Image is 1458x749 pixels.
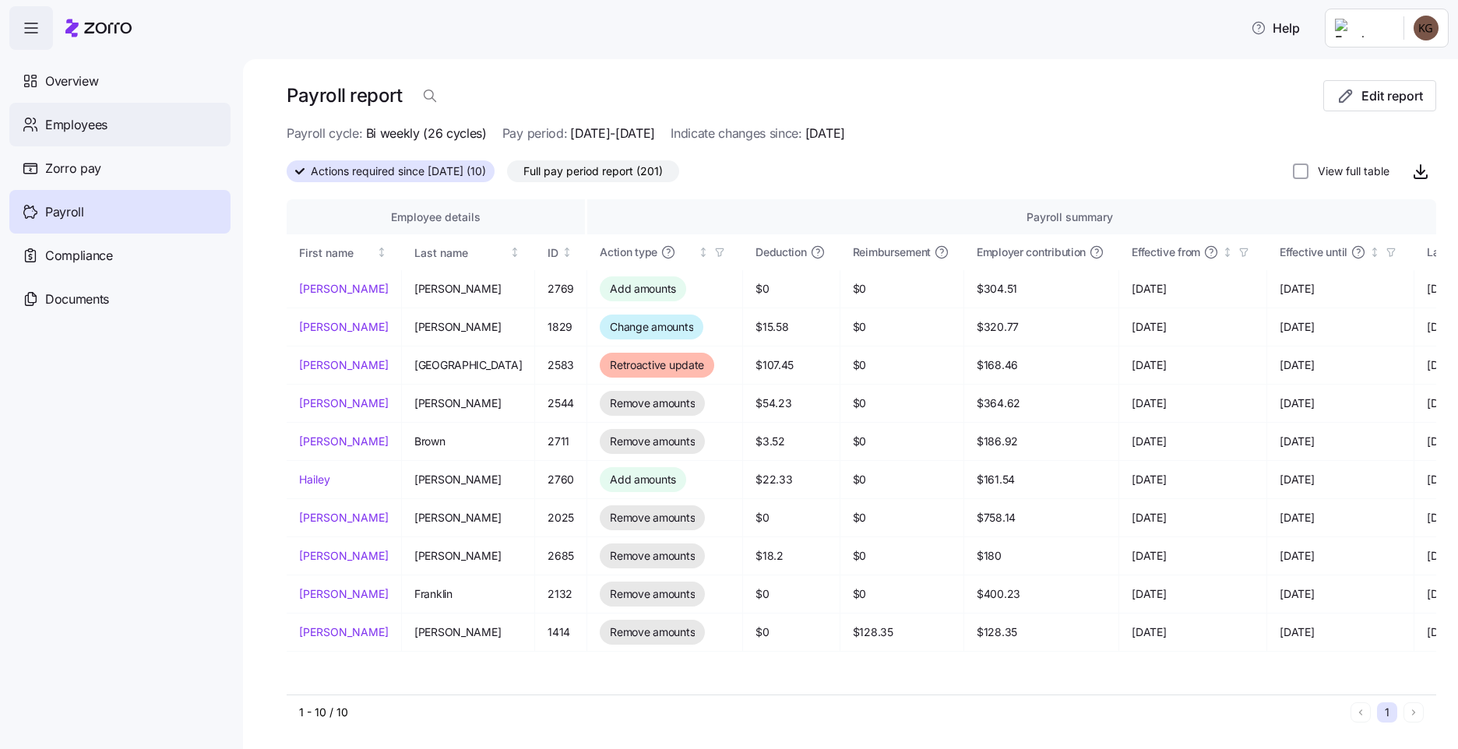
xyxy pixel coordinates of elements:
span: Pay period: [502,124,567,143]
th: IDNot sorted [535,234,587,270]
a: [PERSON_NAME] [299,510,389,526]
span: [DATE] [805,124,845,143]
span: $0 [755,281,826,297]
span: $0 [853,319,951,335]
span: [DATE] [1132,472,1254,487]
span: $0 [755,586,826,602]
span: $0 [853,472,951,487]
a: Payroll [9,190,231,234]
span: [DATE]-[DATE] [570,124,655,143]
span: Brown [414,434,522,449]
span: [DATE] [1132,510,1254,526]
span: Bi weekly (26 cycles) [366,124,487,143]
span: Remove amounts [610,548,695,564]
div: Employee details [299,209,572,226]
span: $54.23 [755,396,826,411]
span: Zorro pay [45,159,101,178]
th: Effective untilNot sorted [1267,234,1414,270]
span: [DATE] [1132,281,1254,297]
span: [GEOGRAPHIC_DATA] [414,357,522,373]
span: $22.33 [755,472,826,487]
a: [PERSON_NAME] [299,396,389,411]
span: Compliance [45,246,113,265]
span: 2769 [548,281,574,297]
span: $364.62 [977,396,1106,411]
span: Remove amounts [610,510,695,526]
th: Action typeNot sorted [587,234,743,270]
span: 2760 [548,472,574,487]
span: Change amounts [610,319,693,335]
span: [DATE] [1132,548,1254,564]
button: Previous page [1351,702,1371,723]
span: [DATE] [1280,624,1401,640]
span: $0 [755,510,826,526]
span: [DATE] [1132,357,1254,373]
span: [DATE] [1132,396,1254,411]
div: Not sorted [562,247,572,258]
span: Remove amounts [610,586,695,602]
div: Not sorted [1369,247,1380,258]
img: b34cea83cf096b89a2fb04a6d3fa81b3 [1414,16,1439,40]
span: $400.23 [977,586,1106,602]
span: [DATE] [1280,434,1401,449]
div: Not sorted [509,247,520,258]
a: Overview [9,59,231,103]
span: $186.92 [977,434,1106,449]
span: 2025 [548,510,574,526]
span: $15.58 [755,319,826,335]
button: 1 [1377,702,1397,723]
div: 1 - 10 / 10 [299,705,1344,720]
span: $304.51 [977,281,1106,297]
span: 2685 [548,548,574,564]
span: Payroll [45,202,84,222]
th: Effective fromNot sorted [1119,234,1267,270]
div: First name [299,244,374,262]
span: [DATE] [1132,434,1254,449]
span: Add amounts [610,281,676,297]
span: [DATE] [1280,357,1401,373]
div: Not sorted [376,247,387,258]
span: $107.45 [755,357,826,373]
span: [DATE] [1280,548,1401,564]
span: [PERSON_NAME] [414,548,522,564]
span: Help [1251,19,1300,37]
span: Remove amounts [610,624,695,640]
span: Payroll cycle: [287,124,363,143]
span: $320.77 [977,319,1106,335]
img: Employer logo [1335,19,1391,37]
span: $128.35 [977,624,1106,640]
button: Next page [1403,702,1424,723]
span: [PERSON_NAME] [414,281,522,297]
span: $0 [853,548,951,564]
span: Edit report [1361,86,1423,105]
span: Effective until [1280,244,1347,260]
span: $161.54 [977,472,1106,487]
span: $0 [853,357,951,373]
span: 2711 [548,434,574,449]
h1: Payroll report [287,83,402,107]
div: Not sorted [698,247,709,258]
span: $0 [853,434,951,449]
button: Edit report [1323,80,1436,111]
span: [PERSON_NAME] [414,510,522,526]
span: $18.2 [755,548,826,564]
span: $0 [853,586,951,602]
a: [PERSON_NAME] [299,624,389,640]
a: [PERSON_NAME] [299,281,389,297]
span: Documents [45,290,109,309]
span: Actions required since [DATE] (10) [311,161,486,181]
span: [DATE] [1132,319,1254,335]
a: [PERSON_NAME] [299,586,389,602]
span: $0 [755,624,826,640]
span: Reimbursement [853,244,931,260]
a: [PERSON_NAME] [299,434,389,449]
span: Full pay period report (201) [523,161,663,181]
div: Not sorted [1222,247,1233,258]
a: Hailey [299,472,389,487]
a: [PERSON_NAME] [299,357,389,373]
div: ID [548,244,558,262]
span: $3.52 [755,434,826,449]
th: First nameNot sorted [287,234,402,270]
span: 2583 [548,357,574,373]
span: Employees [45,115,107,135]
